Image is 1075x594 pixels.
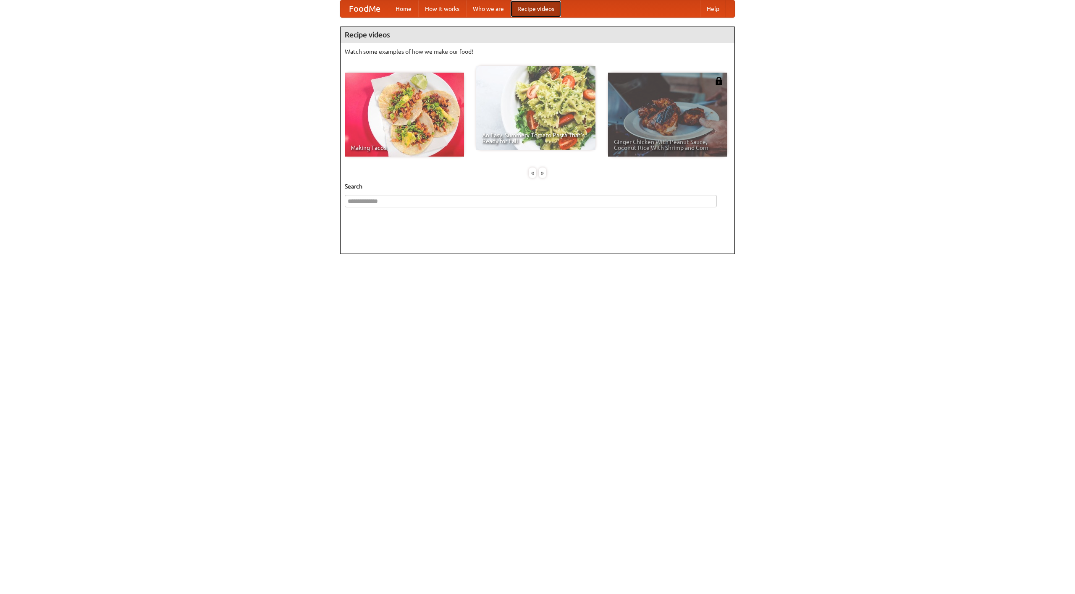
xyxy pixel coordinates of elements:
img: 483408.png [715,77,723,85]
span: An Easy, Summery Tomato Pasta That's Ready for Fall [482,132,590,144]
a: Help [700,0,726,17]
div: » [539,167,546,178]
a: FoodMe [341,0,389,17]
h5: Search [345,182,730,191]
a: Who we are [466,0,511,17]
div: « [529,167,536,178]
a: How it works [418,0,466,17]
span: Making Tacos [351,145,458,151]
a: An Easy, Summery Tomato Pasta That's Ready for Fall [476,66,595,150]
a: Home [389,0,418,17]
p: Watch some examples of how we make our food! [345,47,730,56]
a: Making Tacos [345,73,464,157]
h4: Recipe videos [341,26,734,43]
a: Recipe videos [511,0,561,17]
